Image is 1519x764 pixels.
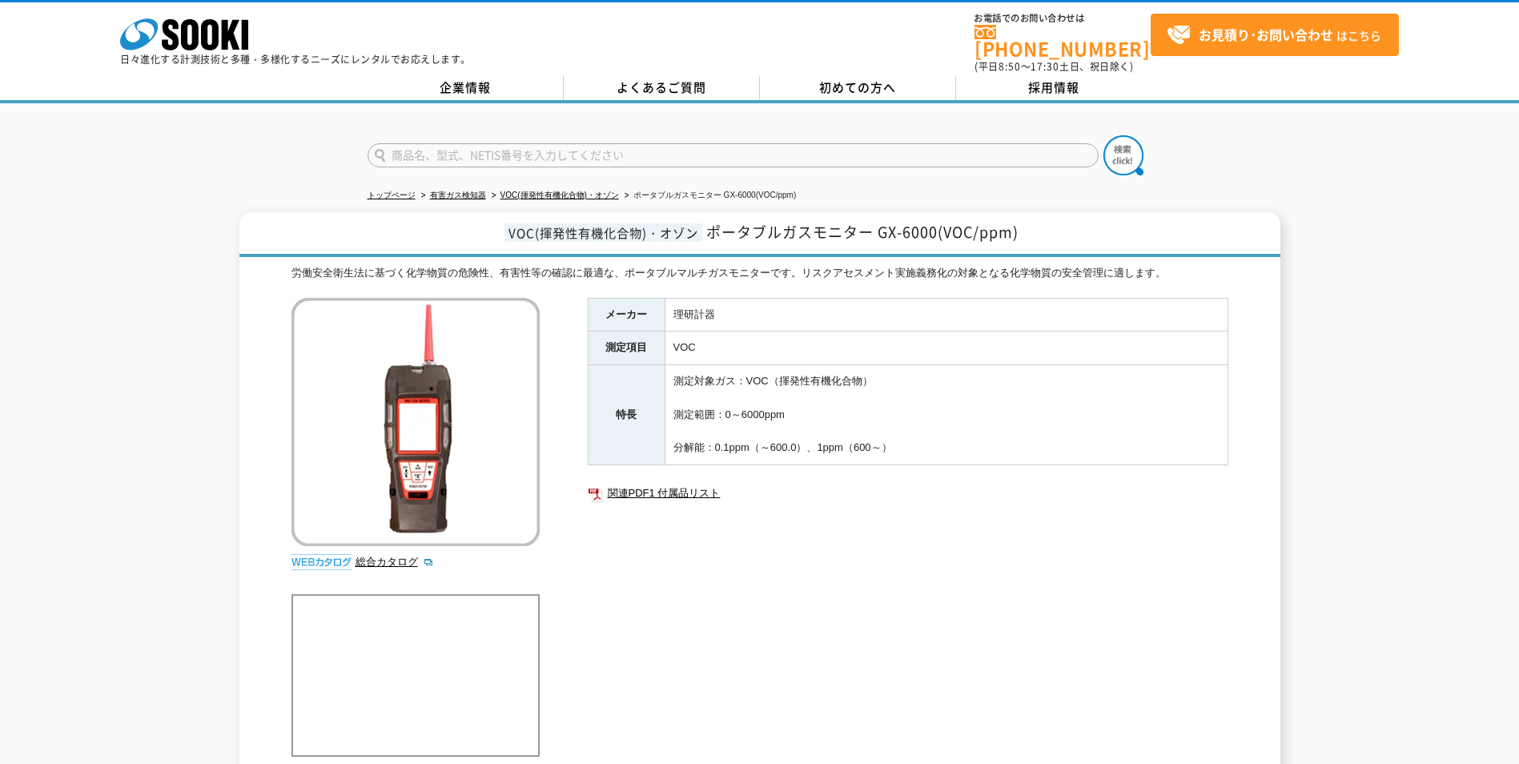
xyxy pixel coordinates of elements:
[665,332,1228,365] td: VOC
[588,483,1228,504] a: 関連PDF1 付属品リスト
[760,76,956,100] a: 初めての方へ
[956,76,1152,100] a: 採用情報
[120,54,471,64] p: 日々進化する計測技術と多種・多様化するニーズにレンタルでお応えします。
[1167,23,1381,47] span: はこちら
[291,554,352,570] img: webカタログ
[504,223,702,242] span: VOC(揮発性有機化合物)・オゾン
[368,76,564,100] a: 企業情報
[665,365,1228,465] td: 測定対象ガス：VOC（揮発性有機化合物） 測定範囲：0～6000ppm 分解能：0.1ppm（～600.0）、1ppm（600～）
[1103,135,1143,175] img: btn_search.png
[291,298,540,546] img: ポータブルガスモニター GX-6000(VOC/ppm)
[819,78,896,96] span: 初めての方へ
[974,25,1151,58] a: [PHONE_NUMBER]
[588,298,665,332] th: メーカー
[368,191,416,199] a: トップページ
[1151,14,1399,56] a: お見積り･お問い合わせはこちら
[368,143,1099,167] input: 商品名、型式、NETIS番号を入力してください
[291,265,1228,282] div: 労働安全衛生法に基づく化学物質の危険性、有害性等の確認に最適な、ポータブルマルチガスモニターです。リスクアセスメント実施義務化の対象となる化学物質の安全管理に適します。
[665,298,1228,332] td: 理研計器
[356,556,434,568] a: 総合カタログ
[706,221,1019,243] span: ポータブルガスモニター GX-6000(VOC/ppm)
[588,332,665,365] th: 測定項目
[500,191,619,199] a: VOC(揮発性有機化合物)・オゾン
[1199,25,1333,44] strong: お見積り･お問い合わせ
[430,191,486,199] a: 有害ガス検知器
[588,365,665,465] th: 特長
[974,59,1133,74] span: (平日 ～ 土日、祝日除く)
[1031,59,1059,74] span: 17:30
[621,187,796,204] li: ポータブルガスモニター GX-6000(VOC/ppm)
[974,14,1151,23] span: お電話でのお問い合わせは
[564,76,760,100] a: よくあるご質問
[999,59,1021,74] span: 8:50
